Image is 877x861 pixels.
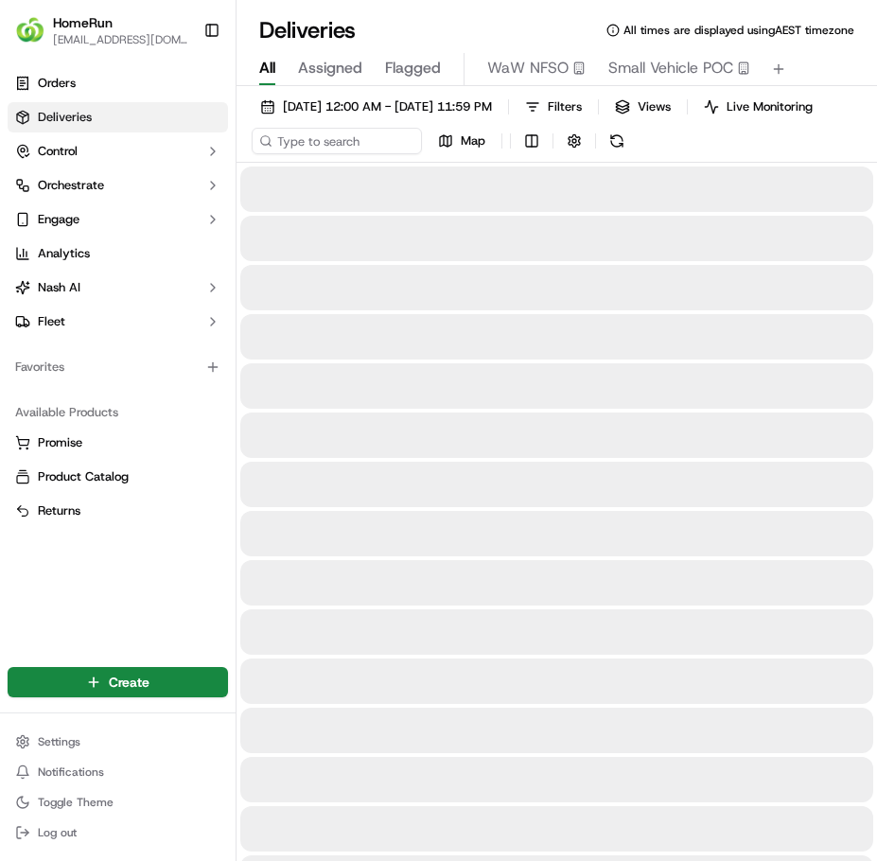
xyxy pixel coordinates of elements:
span: Notifications [38,764,104,780]
a: Analytics [8,238,228,269]
span: Assigned [298,57,362,79]
button: HomeRun [53,13,113,32]
button: Live Monitoring [695,94,821,120]
span: Map [461,132,485,149]
button: [EMAIL_ADDRESS][DOMAIN_NAME] [53,32,188,47]
span: Toggle Theme [38,795,114,810]
img: HomeRun [15,15,45,45]
span: All [259,57,275,79]
a: Deliveries [8,102,228,132]
span: Engage [38,211,79,228]
span: Flagged [385,57,441,79]
button: Returns [8,496,228,526]
a: Orders [8,68,228,98]
button: Filters [517,94,590,120]
a: Promise [15,434,220,451]
span: Filters [548,98,582,115]
button: Promise [8,428,228,458]
span: WaW NFSO [487,57,569,79]
button: Product Catalog [8,462,228,492]
button: Engage [8,204,228,235]
div: Favorites [8,352,228,382]
span: Log out [38,825,77,840]
a: Product Catalog [15,468,220,485]
span: Orders [38,75,76,92]
button: Orchestrate [8,170,228,201]
span: Views [638,98,671,115]
input: Type to search [252,128,422,154]
button: Refresh [604,128,630,154]
span: Nash AI [38,279,80,296]
span: Orchestrate [38,177,104,194]
span: Settings [38,734,80,749]
button: Views [606,94,679,120]
button: Control [8,136,228,167]
span: Product Catalog [38,468,129,485]
h1: Deliveries [259,15,356,45]
button: Toggle Theme [8,789,228,816]
span: Live Monitoring [727,98,813,115]
span: Promise [38,434,82,451]
span: Small Vehicle POC [608,57,733,79]
span: Analytics [38,245,90,262]
button: Notifications [8,759,228,785]
button: HomeRunHomeRun[EMAIL_ADDRESS][DOMAIN_NAME] [8,8,196,53]
span: Control [38,143,78,160]
button: Map [430,128,494,154]
button: Fleet [8,307,228,337]
span: Fleet [38,313,65,330]
span: Deliveries [38,109,92,126]
a: Returns [15,502,220,519]
span: All times are displayed using AEST timezone [623,23,854,38]
button: Nash AI [8,272,228,303]
button: Settings [8,729,228,755]
button: Log out [8,819,228,846]
span: Returns [38,502,80,519]
button: [DATE] 12:00 AM - [DATE] 11:59 PM [252,94,500,120]
div: Available Products [8,397,228,428]
span: [DATE] 12:00 AM - [DATE] 11:59 PM [283,98,492,115]
span: Create [109,673,149,692]
button: Create [8,667,228,697]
